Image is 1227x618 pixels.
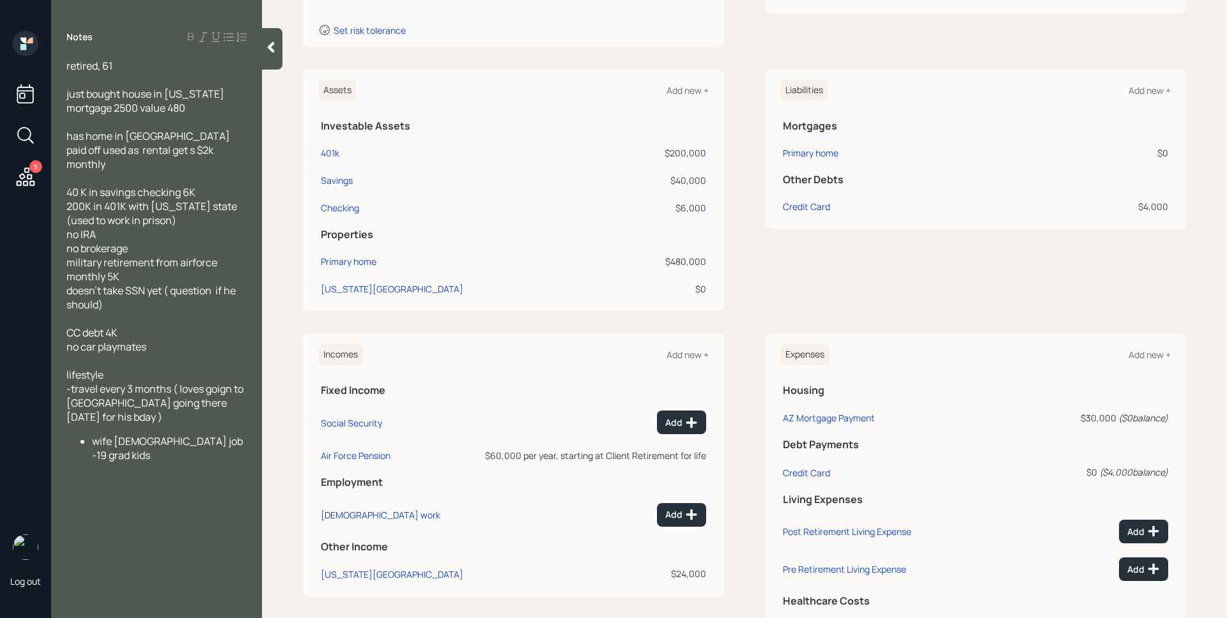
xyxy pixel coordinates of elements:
div: Savings [321,174,353,187]
img: james-distasi-headshot.png [13,534,38,560]
div: $200,000 [617,146,706,160]
div: Add new + [667,84,709,96]
h5: Other Debts [783,174,1168,186]
h5: Investable Assets [321,120,706,132]
span: retired, 61 [66,59,112,73]
div: Post Retirement Living Expense [783,525,911,538]
h5: Fixed Income [321,384,706,396]
div: $40,000 [617,174,706,187]
div: Add [665,416,698,429]
span: wife [DEMOGRAPHIC_DATA] job -19 grad kids [92,434,243,462]
h5: Properties [321,229,706,241]
h6: Assets [318,80,357,101]
div: $60,000 per year, starting at Client Retirement for life [475,449,706,462]
div: Log out [10,575,41,587]
span: just bought house in [US_STATE] mortgage 2500 value 480 [66,87,226,115]
div: Add new + [1129,84,1171,96]
span: has home in [GEOGRAPHIC_DATA] paid off used as rental get s $2k monthly [66,129,232,171]
div: Add new + [1129,349,1171,361]
div: 5 [29,160,42,173]
div: $30,000 [1019,411,1168,425]
div: Set risk tolerance [334,24,406,36]
button: Add [657,503,706,527]
div: Add [1127,525,1160,538]
div: Primary home [783,146,838,160]
div: $24,000 [475,567,706,580]
h5: Other Income [321,541,706,553]
div: Credit Card [783,467,830,479]
div: Credit Card [783,200,830,213]
h5: Mortgages [783,120,1168,132]
div: $480,000 [617,255,706,268]
div: Primary home [321,255,376,268]
div: $4,000 [1030,200,1168,213]
div: Checking [321,201,359,215]
h6: Incomes [318,344,363,365]
h5: Healthcare Costs [783,595,1168,607]
button: Add [1119,520,1168,543]
i: ( $4,000 balance) [1099,466,1168,478]
div: Air Force Pension [321,449,390,462]
div: Pre Retirement Living Expense [783,563,906,575]
button: Add [657,411,706,434]
h5: Living Expenses [783,494,1168,506]
button: Add [1119,557,1168,581]
h5: Employment [321,476,706,488]
div: $6,000 [617,201,706,215]
h6: Liabilities [780,80,828,101]
div: Add [1127,562,1160,575]
span: 40 K in savings checking 6K 200K in 401K with [US_STATE] state (used to work in prison) no IRA no... [66,185,239,312]
label: Notes [66,31,93,43]
div: $0 [1019,465,1168,479]
i: ( $0 balance) [1118,412,1168,424]
span: lifestyle -travel every 3 months ( loves goign to [GEOGRAPHIC_DATA] going there [DATE] for his bd... [66,368,245,424]
div: AZ Mortgage Payment [783,412,875,424]
div: $0 [1030,146,1168,160]
div: Add [665,508,698,521]
div: $0 [617,282,706,296]
div: Add new + [667,349,709,361]
div: [US_STATE][GEOGRAPHIC_DATA] [321,568,463,580]
div: 401k [321,146,339,160]
h6: Expenses [780,344,830,365]
h5: Debt Payments [783,439,1168,451]
div: [US_STATE][GEOGRAPHIC_DATA] [321,282,463,296]
h5: Housing [783,384,1168,396]
div: [DEMOGRAPHIC_DATA] work [321,509,440,521]
span: CC debt 4K no car playmates [66,326,146,354]
div: Social Security [321,417,382,429]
